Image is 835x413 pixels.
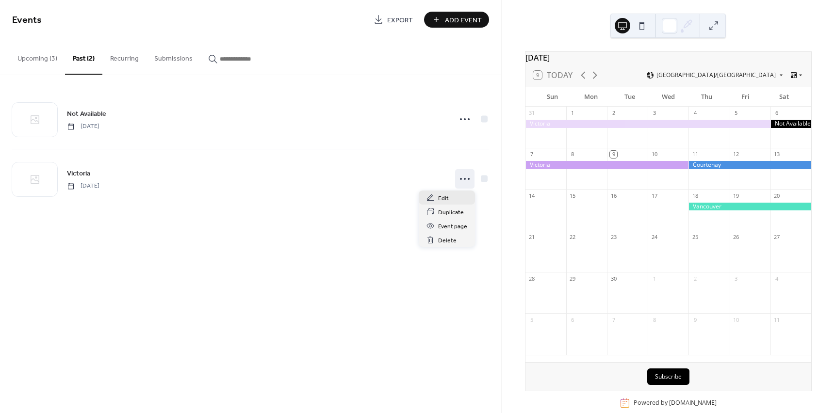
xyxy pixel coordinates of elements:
a: Not Available [67,108,106,119]
div: 7 [528,151,536,158]
span: Add Event [445,15,482,25]
span: Events [12,11,42,30]
div: Vancouver [688,203,811,211]
button: Add Event [424,12,489,28]
div: Not Available [770,120,811,128]
div: Tue [610,87,649,107]
div: 30 [610,275,617,282]
button: Submissions [147,39,200,74]
div: 31 [528,110,536,117]
div: [DATE] [525,52,811,64]
span: Export [387,15,413,25]
div: 6 [773,110,781,117]
div: 26 [733,234,740,241]
div: Sun [533,87,572,107]
div: 3 [651,110,658,117]
div: Victoria [525,161,689,169]
div: 29 [569,275,576,282]
div: 28 [528,275,536,282]
div: 4 [773,275,781,282]
div: Sat [765,87,803,107]
div: 18 [691,192,699,199]
div: 4 [691,110,699,117]
div: 15 [569,192,576,199]
div: 23 [610,234,617,241]
div: 8 [569,151,576,158]
div: 19 [733,192,740,199]
button: Subscribe [647,368,689,385]
button: Upcoming (3) [10,39,65,74]
div: 14 [528,192,536,199]
div: 11 [691,151,699,158]
div: Victoria [525,120,770,128]
a: [DOMAIN_NAME] [669,399,717,407]
span: Victoria [67,169,90,179]
div: 13 [773,151,781,158]
a: Export [366,12,420,28]
div: 5 [528,316,536,323]
div: 6 [569,316,576,323]
div: 8 [651,316,658,323]
span: Delete [438,236,457,246]
div: 1 [651,275,658,282]
div: Wed [649,87,688,107]
div: 7 [610,316,617,323]
button: Past (2) [65,39,102,75]
div: 10 [733,316,740,323]
div: 27 [773,234,781,241]
div: 22 [569,234,576,241]
div: 5 [733,110,740,117]
span: [DATE] [67,122,99,131]
span: Edit [438,193,449,204]
div: Fri [726,87,765,107]
div: Powered by [634,399,717,407]
span: [GEOGRAPHIC_DATA]/[GEOGRAPHIC_DATA] [656,72,776,78]
span: Not Available [67,109,106,119]
div: 25 [691,234,699,241]
div: 20 [773,192,781,199]
div: 1 [569,110,576,117]
button: Recurring [102,39,147,74]
div: 17 [651,192,658,199]
div: Mon [572,87,610,107]
div: 9 [691,316,699,323]
span: Event page [438,222,467,232]
div: Courtenay [688,161,811,169]
div: 2 [691,275,699,282]
div: 21 [528,234,536,241]
div: 2 [610,110,617,117]
div: 9 [610,151,617,158]
a: Victoria [67,168,90,179]
div: 24 [651,234,658,241]
div: 12 [733,151,740,158]
div: 10 [651,151,658,158]
div: Thu [688,87,726,107]
div: 16 [610,192,617,199]
span: Duplicate [438,207,464,218]
span: [DATE] [67,182,99,191]
div: 11 [773,316,781,323]
div: 3 [733,275,740,282]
